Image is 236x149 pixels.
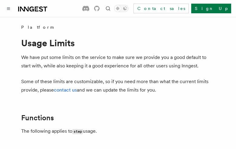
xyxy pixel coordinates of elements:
p: We have put some limits on the service to make sure we provide you a good default to start with, ... [21,53,215,70]
a: Sign Up [191,4,231,13]
a: Contact sales [133,4,189,13]
span: Platform [21,24,53,30]
button: Toggle dark mode [114,5,129,12]
h1: Usage Limits [21,37,215,48]
p: Some of these limits are customizable, so if you need more than what the current limits provide, ... [21,77,215,94]
a: Functions [21,114,54,122]
button: Find something... [104,5,112,12]
code: step [72,129,83,134]
a: contact us [54,87,77,93]
p: The following applies to usage. [21,127,215,136]
button: Toggle navigation [5,5,12,12]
